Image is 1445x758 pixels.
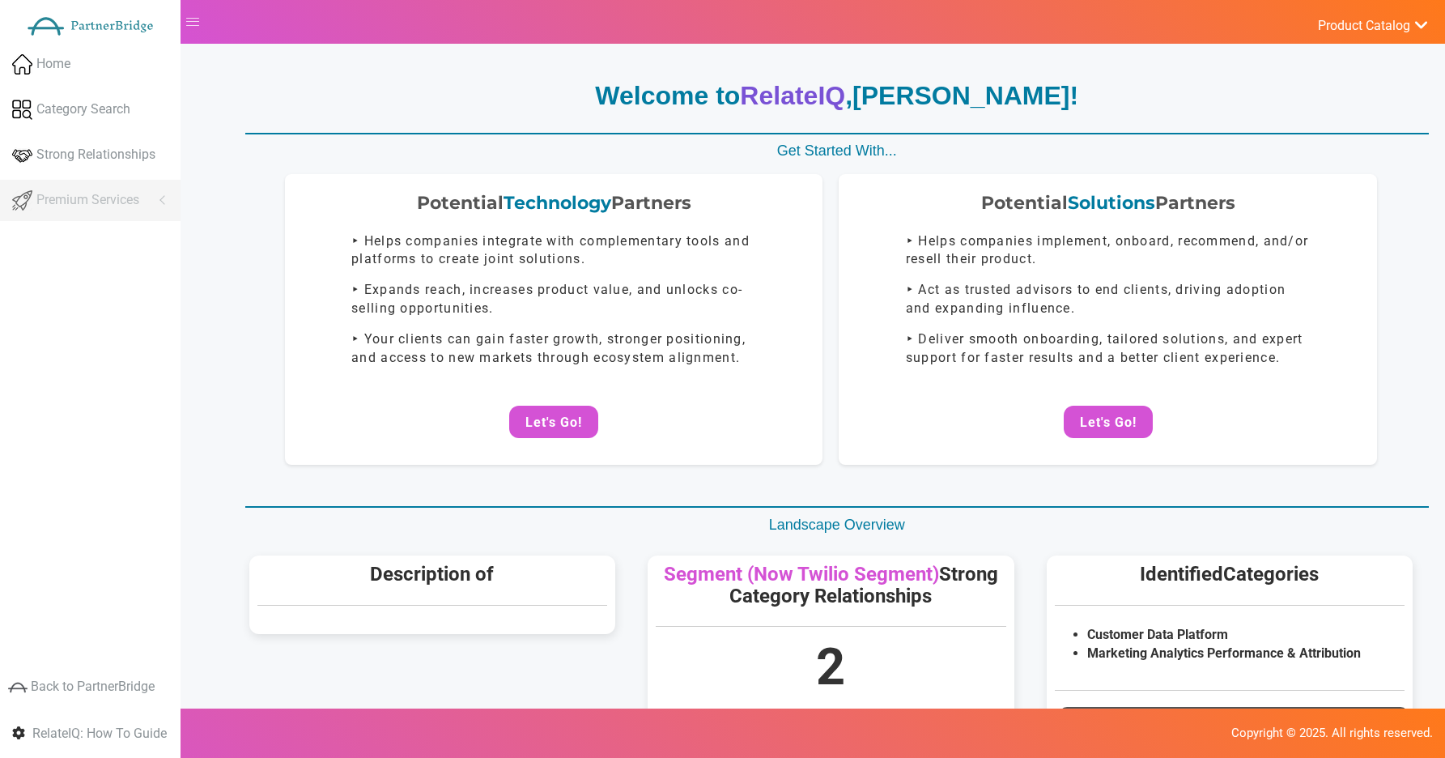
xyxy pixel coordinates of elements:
[509,406,598,438] button: Let's Go!
[351,281,756,318] p: ‣ Expands reach, increases product value, and unlocks co-selling opportunities.
[1318,18,1410,34] span: Product Catalog
[855,190,1361,215] div: Potential Partners
[1087,626,1405,645] li: Customer Data Platform
[906,232,1311,270] p: ‣ Helps companies implement, onboard, recommend, and/or resell their product.
[36,146,155,164] span: Strong Relationships
[906,281,1311,318] p: ‣ Act as trusted advisors to end clients, driving adoption and expanding influence.
[36,100,130,119] span: Category Search
[1064,406,1153,438] button: Let's Go!
[32,726,167,741] span: RelateIQ: How To Guide
[906,330,1311,368] p: ‣ Deliver smooth onboarding, tailored solutions, and expert support for faster results and a bett...
[504,192,611,214] span: Technology
[777,143,897,159] span: Get Started With...
[816,637,845,696] span: 2
[351,330,756,368] p: ‣ Your clients can gain faster growth, stronger positioning, and access to new markets through ec...
[8,678,28,697] img: greyIcon.png
[12,725,1433,742] p: Copyright © 2025. All rights reserved.
[595,81,1078,110] strong: Welcome to , !
[36,55,70,74] span: Home
[852,81,1069,110] span: [PERSON_NAME]
[31,679,155,694] span: Back to PartnerBridge
[1300,14,1429,36] a: Product Catalog
[301,190,807,215] div: Potential Partners
[656,564,1005,607] h5: Strong Category Relationships
[1059,707,1409,747] button: Request Category Review
[769,517,905,533] span: Landscape Overview
[257,564,607,585] h5: Description of
[740,81,845,110] span: RelateIQ
[664,563,939,586] span: Segment (Now Twilio Segment)
[1087,645,1405,663] li: Marketing Analytics Performance & Attribution
[1068,192,1155,214] span: Solutions
[1055,564,1405,585] h5: Identified Categories
[351,232,756,270] p: ‣ Helps companies integrate with complementary tools and platforms to create joint solutions.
